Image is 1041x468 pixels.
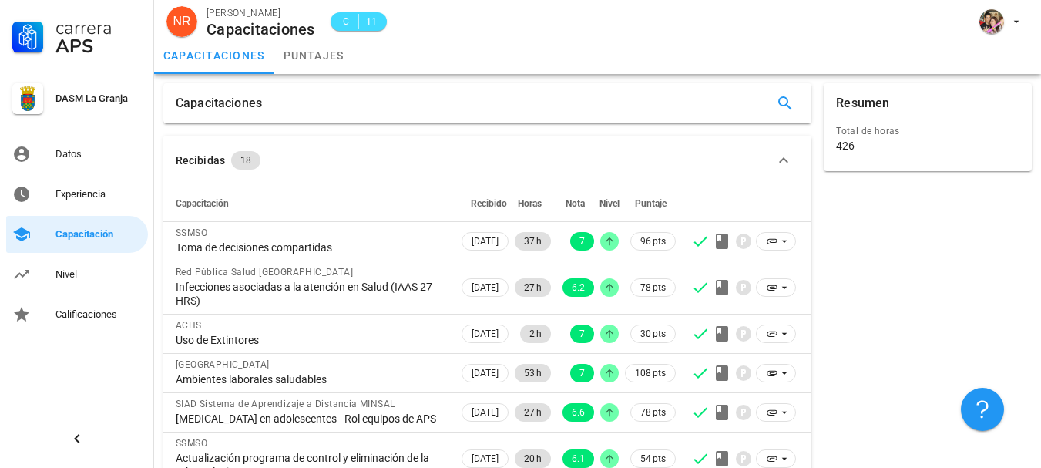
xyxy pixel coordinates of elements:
[176,280,446,308] div: Infecciones asociadas a la atención en Salud (IAAS 27 HRS)
[6,136,148,173] a: Datos
[176,198,229,209] span: Capacitación
[458,185,512,222] th: Recibido
[176,267,353,278] span: Red Pública Salud [GEOGRAPHIC_DATA]
[163,185,458,222] th: Capacitación
[176,83,262,123] div: Capacitaciones
[472,325,499,342] span: [DATE]
[635,365,666,381] span: 108 pts
[6,256,148,293] a: Nivel
[55,93,142,105] div: DASM La Granja
[836,123,1019,139] div: Total de horas
[176,241,446,254] div: Toma de decisiones compartidas
[173,6,190,37] span: NR
[176,333,446,347] div: Uso de Extintores
[640,326,666,342] span: 30 pts
[640,280,666,295] span: 78 pts
[597,185,622,222] th: Nivel
[512,185,554,222] th: Horas
[365,14,378,29] span: 11
[579,325,585,343] span: 7
[176,399,395,409] span: SIAD Sistema de Aprendizaje a Distancia MINSAL
[572,278,585,297] span: 6.2
[599,198,620,209] span: Nivel
[518,198,542,209] span: Horas
[836,83,889,123] div: Resumen
[572,449,585,468] span: 6.1
[207,5,315,21] div: [PERSON_NAME]
[55,268,142,281] div: Nivel
[55,19,142,37] div: Carrera
[524,278,542,297] span: 27 h
[55,37,142,56] div: APS
[836,139,855,153] div: 426
[471,198,507,209] span: Recibido
[640,451,666,466] span: 54 pts
[579,364,585,382] span: 7
[635,198,667,209] span: Puntaje
[979,9,1004,34] div: avatar
[524,232,542,251] span: 37 h
[524,403,542,422] span: 27 h
[622,185,679,222] th: Puntaje
[176,320,202,331] span: ACHS
[176,152,225,169] div: Recibidas
[154,37,274,74] a: capacitaciones
[472,365,499,382] span: [DATE]
[640,234,666,249] span: 96 pts
[340,14,352,29] span: C
[524,449,542,468] span: 20 h
[176,372,446,386] div: Ambientes laborales saludables
[6,176,148,213] a: Experiencia
[166,6,197,37] div: avatar
[274,37,354,74] a: puntajes
[6,296,148,333] a: Calificaciones
[572,403,585,422] span: 6.6
[163,136,811,185] button: Recibidas 18
[472,404,499,421] span: [DATE]
[524,364,542,382] span: 53 h
[6,216,148,253] a: Capacitación
[176,227,207,238] span: SSMSO
[176,359,270,370] span: [GEOGRAPHIC_DATA]
[472,450,499,467] span: [DATE]
[240,151,251,170] span: 18
[472,279,499,296] span: [DATE]
[55,188,142,200] div: Experiencia
[640,405,666,420] span: 78 pts
[472,233,499,250] span: [DATE]
[176,438,207,449] span: SSMSO
[554,185,597,222] th: Nota
[579,232,585,251] span: 7
[55,148,142,160] div: Datos
[207,21,315,38] div: Capacitaciones
[566,198,585,209] span: Nota
[55,308,142,321] div: Calificaciones
[176,412,446,426] div: [MEDICAL_DATA] en adolescentes - Rol equipos de APS
[529,325,542,343] span: 2 h
[55,228,142,241] div: Capacitación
